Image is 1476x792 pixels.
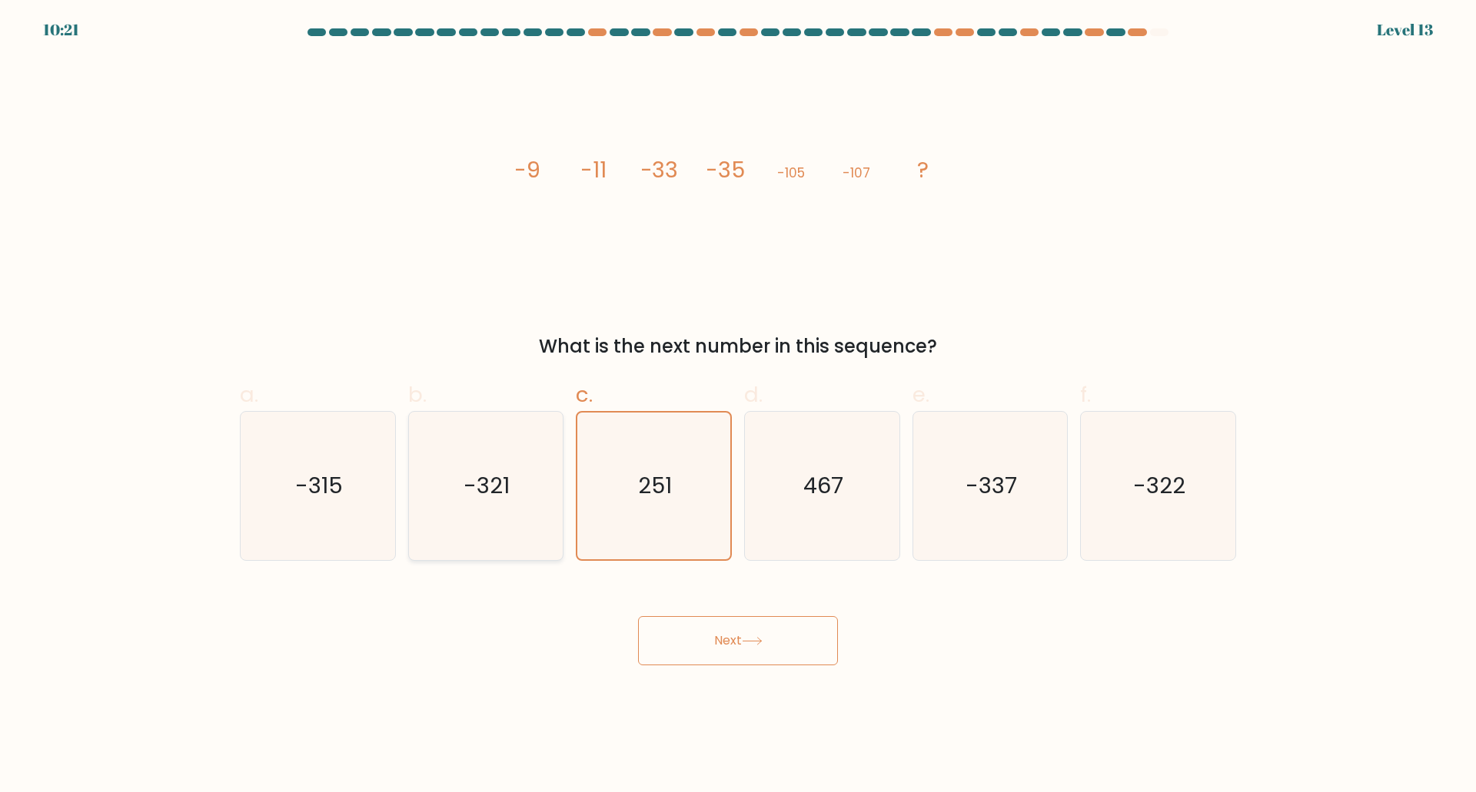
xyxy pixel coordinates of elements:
tspan: -107 [843,164,871,182]
text: -315 [295,470,343,501]
text: -322 [1134,470,1186,501]
div: Level 13 [1377,18,1433,41]
span: a. [240,379,258,409]
tspan: -33 [640,154,679,185]
span: b. [408,379,427,409]
span: d. [744,379,763,409]
div: What is the next number in this sequence? [249,333,1227,360]
tspan: -9 [514,154,540,185]
button: Next [638,616,838,665]
tspan: ? [917,154,929,185]
tspan: -11 [580,154,607,185]
text: 251 [639,470,673,501]
text: -321 [464,470,510,501]
span: c. [576,379,593,409]
tspan: -105 [777,164,805,182]
div: 10:21 [43,18,79,41]
span: f. [1080,379,1091,409]
span: e. [913,379,929,409]
tspan: -35 [706,154,745,185]
text: -337 [966,470,1017,501]
text: 467 [803,470,843,501]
